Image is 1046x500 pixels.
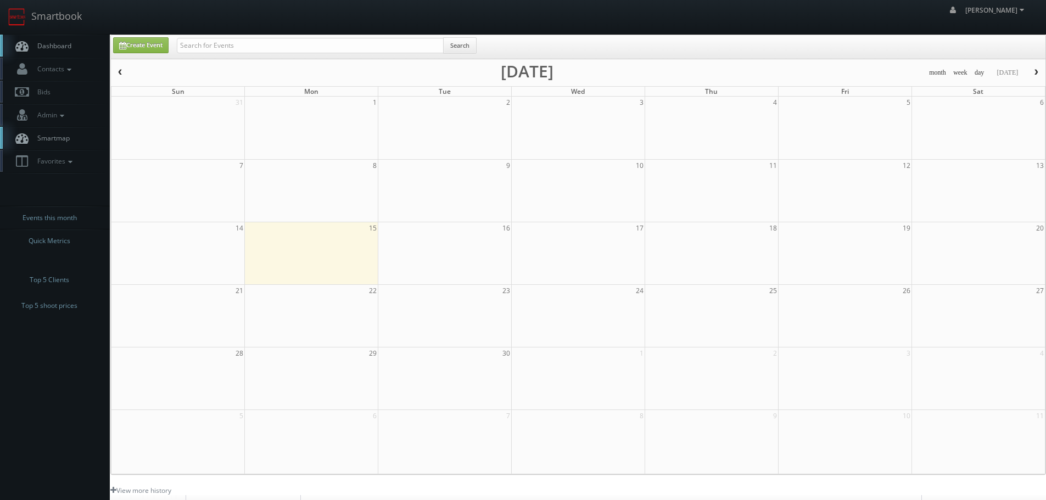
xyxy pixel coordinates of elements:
[772,410,778,422] span: 9
[501,66,553,77] h2: [DATE]
[772,347,778,359] span: 2
[965,5,1027,15] span: [PERSON_NAME]
[949,66,971,80] button: week
[304,87,318,96] span: Mon
[905,347,911,359] span: 3
[635,285,645,296] span: 24
[635,222,645,234] span: 17
[501,285,511,296] span: 23
[177,38,444,53] input: Search for Events
[639,410,645,422] span: 8
[32,64,74,74] span: Contacts
[443,37,477,54] button: Search
[973,87,983,96] span: Sat
[505,410,511,422] span: 7
[234,222,244,234] span: 14
[902,410,911,422] span: 10
[372,160,378,171] span: 8
[32,87,51,97] span: Bids
[505,97,511,108] span: 2
[768,222,778,234] span: 18
[1039,97,1045,108] span: 6
[234,285,244,296] span: 21
[439,87,451,96] span: Tue
[1039,347,1045,359] span: 4
[902,222,911,234] span: 19
[1035,285,1045,296] span: 27
[635,160,645,171] span: 10
[368,285,378,296] span: 22
[32,110,67,120] span: Admin
[32,41,71,50] span: Dashboard
[234,97,244,108] span: 31
[705,87,718,96] span: Thu
[768,160,778,171] span: 11
[21,300,77,311] span: Top 5 shoot prices
[172,87,184,96] span: Sun
[368,222,378,234] span: 15
[1035,160,1045,171] span: 13
[32,156,75,166] span: Favorites
[905,97,911,108] span: 5
[238,410,244,422] span: 5
[639,347,645,359] span: 1
[372,410,378,422] span: 6
[372,97,378,108] span: 1
[29,235,70,246] span: Quick Metrics
[32,133,70,143] span: Smartmap
[505,160,511,171] span: 9
[768,285,778,296] span: 25
[234,347,244,359] span: 28
[1035,410,1045,422] span: 11
[8,8,26,26] img: smartbook-logo.png
[238,160,244,171] span: 7
[1035,222,1045,234] span: 20
[902,160,911,171] span: 12
[113,37,169,53] a: Create Event
[501,347,511,359] span: 30
[501,222,511,234] span: 16
[110,486,171,495] a: View more history
[30,274,69,285] span: Top 5 Clients
[993,66,1022,80] button: [DATE]
[925,66,950,80] button: month
[902,285,911,296] span: 26
[841,87,849,96] span: Fri
[368,347,378,359] span: 29
[772,97,778,108] span: 4
[971,66,988,80] button: day
[571,87,585,96] span: Wed
[639,97,645,108] span: 3
[23,212,77,223] span: Events this month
